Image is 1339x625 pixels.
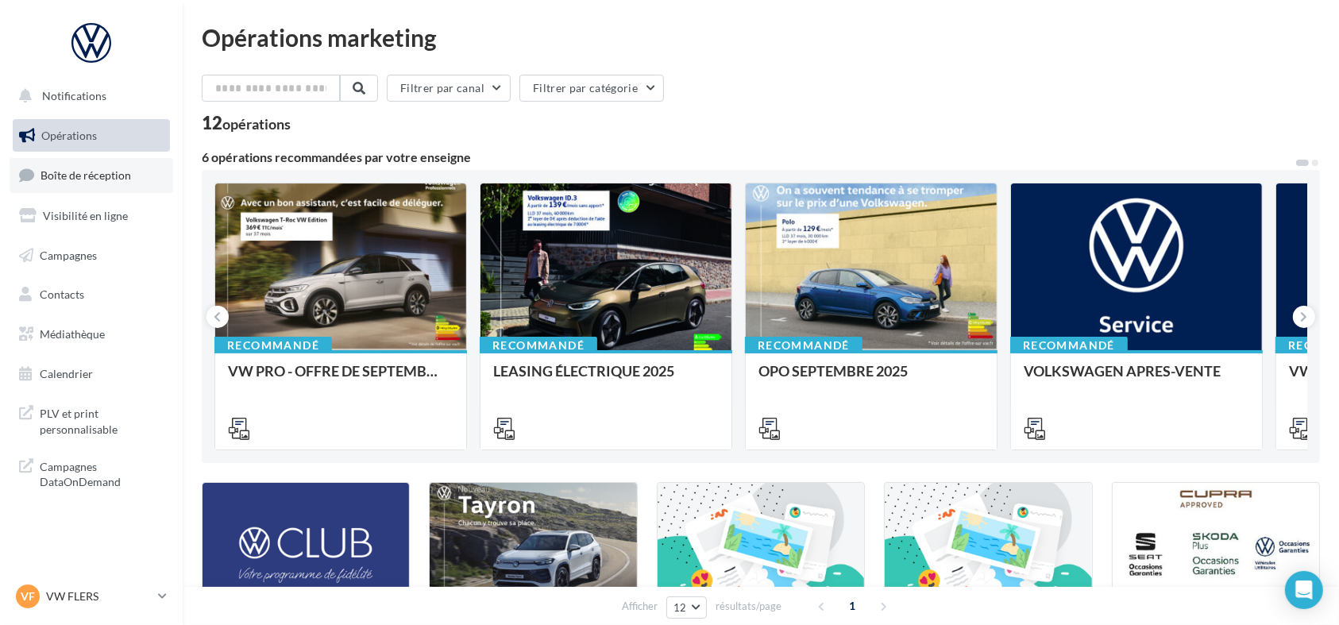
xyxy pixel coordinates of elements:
[387,75,511,102] button: Filtrer par canal
[13,581,170,611] a: VF VW FLERS
[40,248,97,261] span: Campagnes
[10,278,173,311] a: Contacts
[10,199,173,233] a: Visibilité en ligne
[214,337,332,354] div: Recommandé
[519,75,664,102] button: Filtrer par catégorie
[673,601,687,614] span: 12
[840,593,866,619] span: 1
[202,151,1295,164] div: 6 opérations recommandées par votre enseigne
[10,239,173,272] a: Campagnes
[622,599,658,614] span: Afficher
[1010,337,1128,354] div: Recommandé
[10,318,173,351] a: Médiathèque
[40,287,84,301] span: Contacts
[40,367,93,380] span: Calendrier
[42,89,106,102] span: Notifications
[40,403,164,437] span: PLV et print personnalisable
[10,396,173,443] a: PLV et print personnalisable
[10,357,173,391] a: Calendrier
[228,363,453,395] div: VW PRO - OFFRE DE SEPTEMBRE 25
[202,114,291,132] div: 12
[222,117,291,131] div: opérations
[40,327,105,341] span: Médiathèque
[41,168,131,182] span: Boîte de réception
[493,363,719,395] div: LEASING ÉLECTRIQUE 2025
[41,129,97,142] span: Opérations
[666,596,707,619] button: 12
[46,588,152,604] p: VW FLERS
[10,449,173,496] a: Campagnes DataOnDemand
[10,119,173,152] a: Opérations
[480,337,597,354] div: Recommandé
[745,337,862,354] div: Recommandé
[10,79,167,113] button: Notifications
[40,456,164,490] span: Campagnes DataOnDemand
[716,599,781,614] span: résultats/page
[758,363,984,395] div: OPO SEPTEMBRE 2025
[1024,363,1249,395] div: VOLKSWAGEN APRES-VENTE
[43,209,128,222] span: Visibilité en ligne
[21,588,35,604] span: VF
[1285,571,1323,609] div: Open Intercom Messenger
[10,158,173,192] a: Boîte de réception
[202,25,1320,49] div: Opérations marketing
